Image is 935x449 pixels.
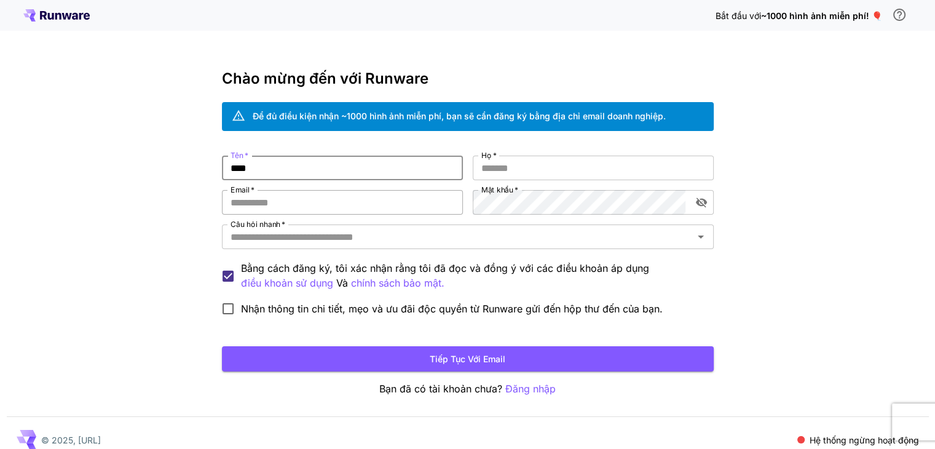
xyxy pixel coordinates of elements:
button: bật/tắt hiển thị mật khẩu [690,191,712,213]
font: © 2025, [URL] [41,435,101,445]
font: chính sách bảo mật. [351,277,444,289]
font: Email [231,185,250,194]
font: Nhận thông tin chi tiết, mẹo và ưu đãi độc quyền từ Runware gửi đến hộp thư đến của bạn. [241,303,663,315]
font: Bắt đầu với [716,10,761,21]
button: Bằng cách đăng ký, tôi xác nhận rằng tôi đã đọc và đồng ý với các điều khoản áp dụng điều khoản s... [351,276,444,291]
font: Câu hỏi nhanh [231,220,280,229]
button: Để đủ điều kiện nhận tín dụng miễn phí, bạn cần đăng ký bằng địa chỉ email doanh nghiệp và nhấp v... [887,2,912,27]
button: Mở [692,228,709,245]
button: Bằng cách đăng ký, tôi xác nhận rằng tôi đã đọc và đồng ý với các điều khoản áp dụng Và chính sác... [241,276,333,291]
font: Đăng nhập [505,383,556,395]
font: Tên [231,151,243,160]
font: Hệ thống ngừng hoạt động [810,435,919,445]
font: Chào mừng đến với Runware [222,70,428,87]
font: Họ [481,151,492,160]
font: Và [336,277,348,289]
font: Bằng cách đăng ký, tôi xác nhận rằng tôi đã đọc và đồng ý với các điều khoản áp dụng [241,262,649,274]
font: ~1000 hình ảnh miễn phí! 🎈 [761,10,882,21]
font: Mật khẩu [481,185,513,194]
button: Tiếp tục với email [222,346,714,372]
font: Tiếp tục với email [430,354,505,364]
font: Bạn đã có tài khoản chưa? [379,383,502,395]
font: điều khoản sử dụng [241,277,333,289]
button: Đăng nhập [505,381,556,397]
font: Để đủ điều kiện nhận ~1000 hình ảnh miễn phí, bạn sẽ cần đăng ký bằng địa chỉ email doanh nghiệp. [253,111,666,121]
